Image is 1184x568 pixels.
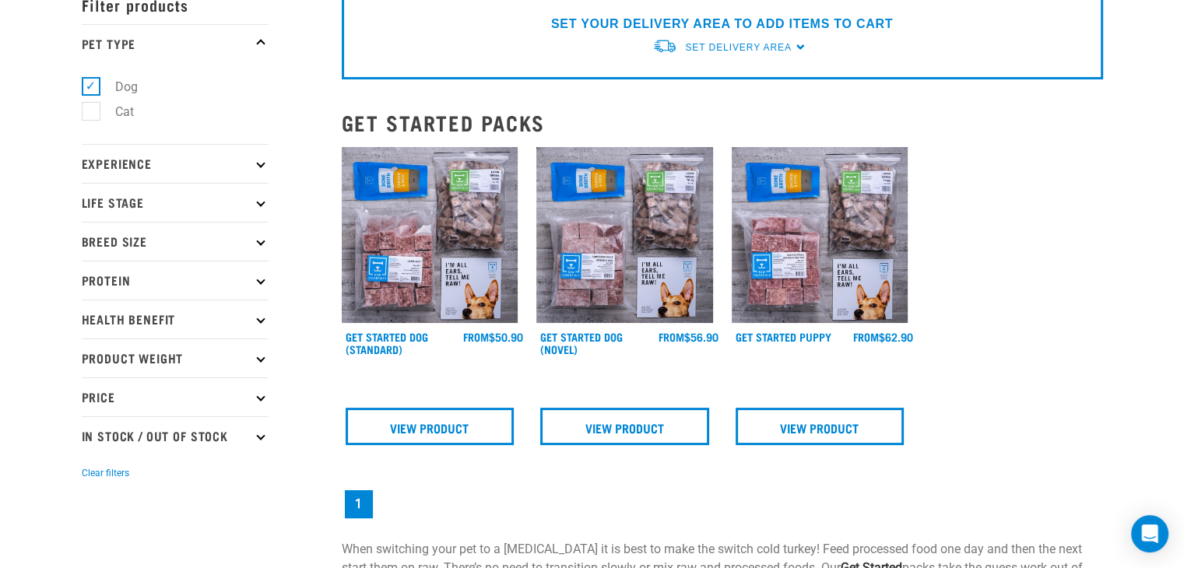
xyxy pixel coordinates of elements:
[82,466,129,480] button: Clear filters
[90,102,140,121] label: Cat
[1131,515,1168,552] div: Open Intercom Messenger
[82,377,269,416] p: Price
[90,77,144,96] label: Dog
[342,487,1103,521] nav: pagination
[82,261,269,300] p: Protein
[551,15,893,33] p: SET YOUR DELIVERY AREA TO ADD ITEMS TO CART
[342,110,1103,135] h2: Get Started Packs
[652,38,677,54] img: van-moving.png
[659,334,684,339] span: FROM
[736,408,905,445] a: View Product
[659,331,718,343] div: $56.90
[540,334,623,352] a: Get Started Dog (Novel)
[346,408,515,445] a: View Product
[346,334,428,352] a: Get Started Dog (Standard)
[536,147,713,324] img: NSP Dog Novel Update
[82,222,269,261] p: Breed Size
[82,300,269,338] p: Health Benefit
[82,144,269,183] p: Experience
[82,416,269,455] p: In Stock / Out Of Stock
[345,490,373,518] a: Page 1
[540,408,709,445] a: View Product
[82,183,269,222] p: Life Stage
[732,147,908,324] img: NPS Puppy Update
[736,334,831,339] a: Get Started Puppy
[82,338,269,377] p: Product Weight
[463,331,523,343] div: $50.90
[685,42,791,53] span: Set Delivery Area
[82,24,269,63] p: Pet Type
[853,334,879,339] span: FROM
[853,331,913,343] div: $62.90
[463,334,489,339] span: FROM
[342,147,518,324] img: NSP Dog Standard Update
